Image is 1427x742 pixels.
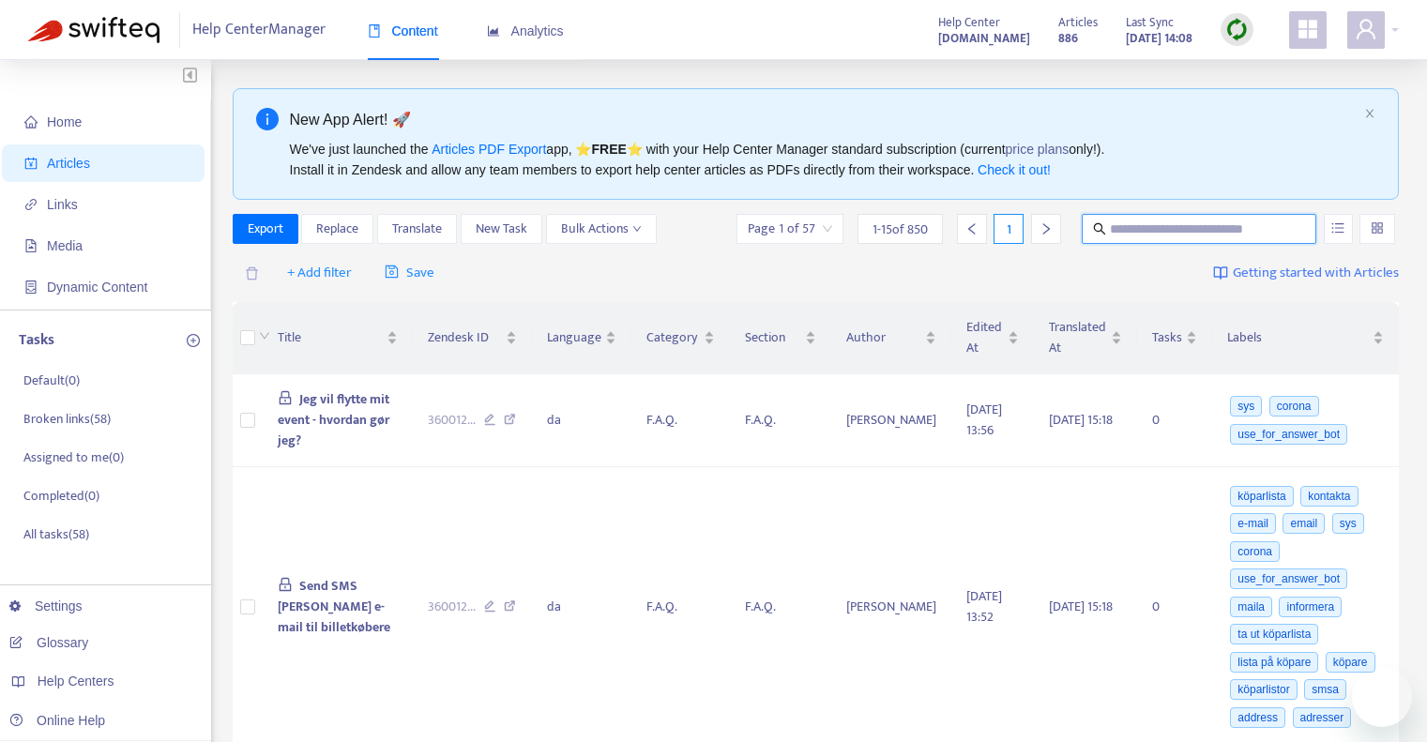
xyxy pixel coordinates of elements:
span: [DATE] 13:52 [966,585,1002,628]
span: delete [245,266,259,280]
span: file-image [24,239,38,252]
span: adresser [1293,707,1352,728]
span: köpare [1326,652,1375,673]
span: New Task [476,219,527,239]
strong: [DATE] 14:08 [1126,28,1192,49]
span: use_for_answer_bot [1230,424,1347,445]
span: address [1230,707,1285,728]
p: Tasks [19,329,54,352]
p: Completed ( 0 ) [23,486,99,506]
span: search [1093,222,1106,235]
span: appstore [1297,18,1319,40]
span: Media [47,238,83,253]
span: close [1364,108,1375,119]
a: price plans [1006,142,1070,157]
span: Analytics [487,23,564,38]
span: down [259,330,270,341]
span: email [1283,513,1325,534]
img: image-link [1213,265,1228,280]
span: unordered-list [1331,221,1344,235]
img: Swifteq [28,17,159,43]
span: [DATE] 15:18 [1049,409,1113,431]
span: use_for_answer_bot [1230,568,1347,589]
span: Translate [392,219,442,239]
span: maila [1230,597,1272,617]
span: informera [1279,597,1342,617]
span: link [24,198,38,211]
th: Language [532,302,631,374]
span: Bulk Actions [561,219,642,239]
a: Online Help [9,713,105,728]
span: lock [278,390,293,405]
span: container [24,280,38,294]
button: saveSave [371,258,448,288]
span: account-book [24,157,38,170]
th: Tasks [1137,302,1212,374]
span: book [368,24,381,38]
span: ta ut köparlista [1230,624,1318,644]
th: Section [730,302,831,374]
div: 1 [994,214,1024,244]
span: köparlista [1230,486,1293,507]
span: Last Sync [1126,12,1174,33]
th: Category [631,302,729,374]
a: Glossary [9,635,88,650]
a: Getting started with Articles [1213,258,1399,288]
a: [DOMAIN_NAME] [938,27,1030,49]
span: Edited At [966,317,1003,358]
span: Content [368,23,438,38]
span: Language [547,327,601,348]
span: Author [846,327,922,348]
td: F.A.Q. [631,374,729,467]
th: Author [831,302,952,374]
td: F.A.Q. [730,374,831,467]
button: Export [233,214,298,244]
span: plus-circle [187,334,200,347]
button: New Task [461,214,542,244]
button: Replace [301,214,373,244]
img: sync.dc5367851b00ba804db3.png [1225,18,1249,41]
span: info-circle [256,108,279,130]
span: Dynamic Content [47,280,147,295]
strong: [DOMAIN_NAME] [938,28,1030,49]
span: lista på köpare [1230,652,1318,673]
span: Title [278,327,383,348]
button: close [1364,108,1375,120]
span: Links [47,197,78,212]
button: Bulk Actionsdown [546,214,657,244]
span: sys [1230,396,1262,416]
span: right [1040,222,1053,235]
span: kontakta [1300,486,1358,507]
span: Save [385,262,434,284]
span: left [965,222,979,235]
span: 360012 ... [428,597,476,617]
th: Labels [1212,302,1399,374]
span: corona [1269,396,1319,416]
span: down [632,224,642,234]
span: Translated At [1049,317,1107,358]
span: area-chart [487,24,500,38]
span: Getting started with Articles [1233,263,1399,284]
span: e-mail [1230,513,1276,534]
th: Zendesk ID [413,302,533,374]
b: FREE [591,142,626,157]
span: home [24,115,38,129]
span: Home [47,114,82,129]
td: 0 [1137,374,1212,467]
th: Title [263,302,413,374]
span: Category [646,327,699,348]
p: Assigned to me ( 0 ) [23,447,124,467]
span: corona [1230,541,1280,562]
span: user [1355,18,1377,40]
p: All tasks ( 58 ) [23,524,89,544]
span: Send SMS [PERSON_NAME] e-mail til billetkøbere [278,575,390,638]
strong: 886 [1058,28,1078,49]
iframe: Knap til at åbne messaging-vindue [1352,667,1412,727]
span: lock [278,577,293,592]
td: da [532,374,631,467]
span: [DATE] 15:18 [1049,596,1113,617]
th: Edited At [951,302,1033,374]
span: Jeg vil flytte mit event - hvordan gør jeg? [278,388,390,451]
span: Replace [316,219,358,239]
span: Section [745,327,801,348]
